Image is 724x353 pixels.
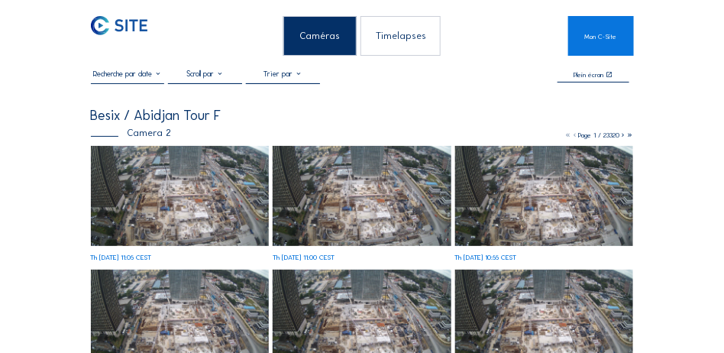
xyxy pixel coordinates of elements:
div: Camera 2 [91,128,171,138]
div: Th [DATE] 11:05 CEST [91,254,152,261]
div: Th [DATE] 11:00 CEST [273,254,335,261]
img: C-SITE Logo [91,16,147,35]
img: image_53270020 [91,146,270,246]
span: Page 1 / 23320 [579,131,620,139]
div: Th [DATE] 10:55 CEST [455,254,517,261]
div: Timelapses [360,16,441,56]
img: image_53269817 [455,146,634,246]
div: Caméras [283,16,357,56]
div: Plein écran [574,71,604,78]
div: Besix / Abidjan Tour F [91,108,221,122]
img: image_53269921 [273,146,451,246]
a: C-SITE Logo [91,16,156,56]
a: Mon C-Site [568,16,633,56]
input: Recherche par date 󰅀 [91,70,165,79]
